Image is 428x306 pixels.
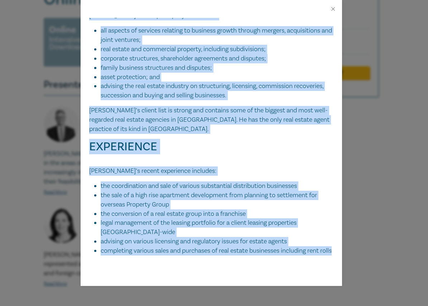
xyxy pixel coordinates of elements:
li: the conversion of a real estate group into a franchise [101,209,333,219]
button: Close [330,6,336,12]
li: advising the real estate industry on structuring, licensing, commission recoveries, succession an... [101,82,333,100]
li: the coordination and sale of various substantial distribution businesses [101,181,333,191]
li: completing various sales and purchases of real estate businesses including rent rolls [101,246,333,256]
p: [PERSON_NAME]’s client list is strong and contains some of the biggest and most well-regarded rea... [89,106,333,134]
li: the sale of a high rise apartment development from planning to settlement for overseas Property G... [101,191,333,209]
p: [PERSON_NAME]’s recent experience includes: [89,166,333,176]
li: family business structures and disputes; [101,63,333,73]
h2: EXPERIENCE [89,140,333,154]
li: real estate and commercial property, including subdivisions; [101,45,333,54]
li: asset protection; and [101,73,333,82]
li: all aspects of services relating to business growth through mergers, acquisitions and joint ventu... [101,26,333,45]
li: corporate structures, shareholder agreements and disputes; [101,54,333,63]
li: advising on various licensing and regulatory issues for estate agents [101,237,333,246]
li: legal management of the leasing portfolio for a client leasing properties [GEOGRAPHIC_DATA]-wide [101,218,333,237]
